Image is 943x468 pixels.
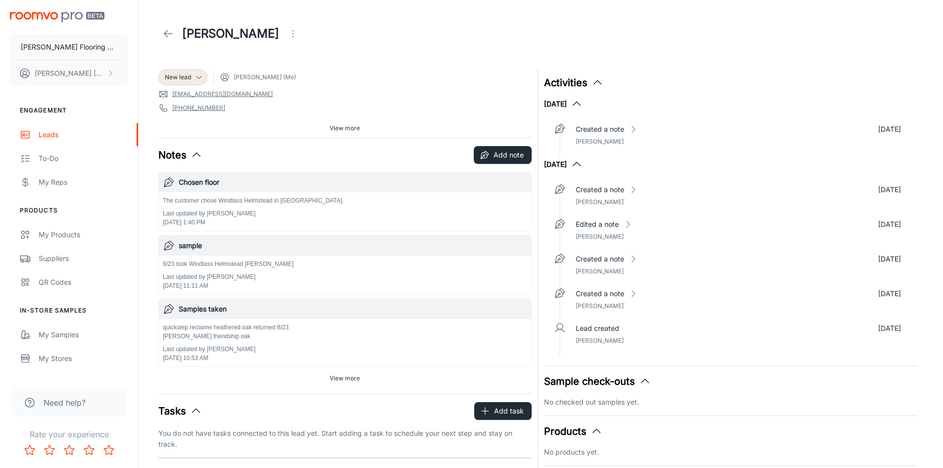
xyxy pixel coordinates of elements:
[878,219,901,230] p: [DATE]
[35,68,104,79] p: [PERSON_NAME] [PERSON_NAME]
[163,209,344,218] p: Last updated by [PERSON_NAME]
[330,374,360,383] span: View more
[172,90,273,99] a: [EMAIL_ADDRESS][DOMAIN_NAME]
[283,24,303,44] button: Open menu
[878,254,901,264] p: [DATE]
[59,440,79,460] button: Rate 3 star
[326,371,364,386] button: View more
[39,277,128,288] div: QR Codes
[39,329,128,340] div: My Samples
[544,397,917,408] p: No checked out samples yet.
[21,42,117,52] p: [PERSON_NAME] Flooring Center
[158,69,207,85] div: New lead
[576,233,624,240] span: [PERSON_NAME]
[576,288,624,299] p: Created a note
[330,124,360,133] span: View more
[163,354,289,363] p: [DATE] 10:53 AM
[39,153,128,164] div: To-do
[10,34,128,60] button: [PERSON_NAME] Flooring Center
[165,73,191,82] span: New lead
[544,98,583,110] button: [DATE]
[544,424,602,439] button: Products
[576,184,624,195] p: Created a note
[878,124,901,135] p: [DATE]
[163,323,289,341] p: quickstep reclaime heathered oak returned 8/23 [PERSON_NAME] friendship oak
[39,353,128,364] div: My Stores
[99,440,119,460] button: Rate 5 star
[576,337,624,344] span: [PERSON_NAME]
[576,124,624,135] p: Created a note
[163,260,294,268] p: 8/23 took Windlass Helmstead [PERSON_NAME]
[163,272,294,281] p: Last updated by [PERSON_NAME]
[79,440,99,460] button: Rate 4 star
[163,218,344,227] p: [DATE] 1:40 PM
[182,25,279,43] h1: [PERSON_NAME]
[163,196,344,205] p: The customer chose Windlass Helmstead in [GEOGRAPHIC_DATA].
[20,440,40,460] button: Rate 1 star
[878,323,901,334] p: [DATE]
[44,397,86,409] span: Need help?
[172,104,225,112] a: [PHONE_NUMBER]
[878,288,901,299] p: [DATE]
[163,281,294,290] p: [DATE] 11:11 AM
[39,229,128,240] div: My Products
[544,75,603,90] button: Activities
[544,447,917,458] p: No products yet.
[39,177,128,188] div: My Reps
[179,177,527,188] h6: Chosen floor
[159,172,531,231] button: Chosen floorThe customer chose Windlass Helmstead in [GEOGRAPHIC_DATA].Last updated by [PERSON_NA...
[8,428,130,440] p: Rate your experience
[576,219,619,230] p: Edited a note
[576,254,624,264] p: Created a note
[158,148,202,162] button: Notes
[159,299,531,366] button: Samples takenquickstep reclaime heathered oak returned 8/23 [PERSON_NAME] friendship oakLast upda...
[576,138,624,145] span: [PERSON_NAME]
[179,240,527,251] h6: sample
[10,12,104,22] img: Roomvo PRO Beta
[40,440,59,460] button: Rate 2 star
[576,302,624,310] span: [PERSON_NAME]
[163,345,289,354] p: Last updated by [PERSON_NAME]
[474,402,532,420] button: Add task
[878,184,901,195] p: [DATE]
[39,129,128,140] div: Leads
[10,60,128,86] button: [PERSON_NAME] [PERSON_NAME]
[474,146,532,164] button: Add note
[234,73,296,82] span: [PERSON_NAME] (Me)
[544,158,583,170] button: [DATE]
[159,236,531,294] button: sample8/23 took Windlass Helmstead [PERSON_NAME]Last updated by [PERSON_NAME][DATE] 11:11 AM
[39,253,128,264] div: Suppliers
[576,323,619,334] p: Lead created
[544,374,651,389] button: Sample check-outs
[158,428,532,450] p: You do not have tasks connected to this lead yet. Start adding a task to schedule your next step ...
[158,404,202,418] button: Tasks
[576,267,624,275] span: [PERSON_NAME]
[576,198,624,206] span: [PERSON_NAME]
[179,304,527,314] h6: Samples taken
[326,121,364,136] button: View more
